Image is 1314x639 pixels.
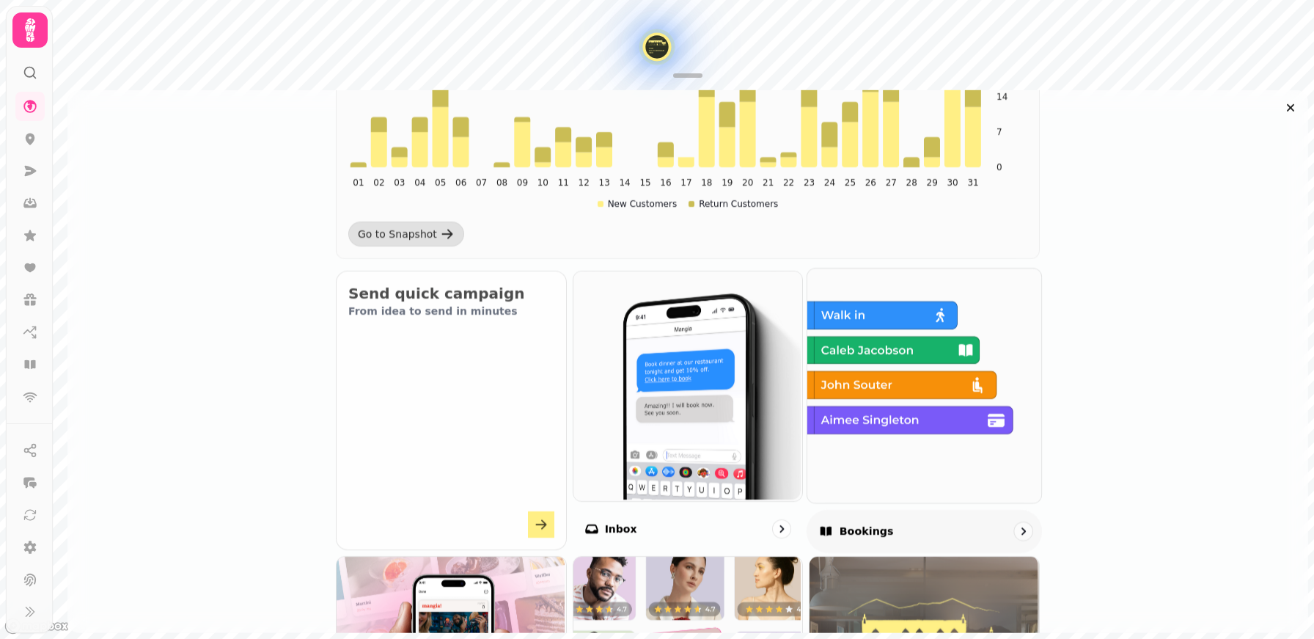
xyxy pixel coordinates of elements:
tspan: 16 [660,177,671,187]
tspan: 27 [886,177,897,187]
tspan: 17 [680,177,691,187]
tspan: 19 [722,177,733,187]
a: BookingsBookings [807,268,1042,552]
p: From idea to send in minutes [348,304,554,318]
tspan: 02 [373,177,384,187]
svg: go to [774,521,789,536]
tspan: 26 [865,177,876,187]
tspan: 23 [804,177,815,187]
tspan: 05 [435,177,446,187]
div: Map marker [645,35,669,63]
img: Inbox [572,270,801,500]
tspan: 06 [455,177,466,187]
a: Mapbox logo [4,618,69,635]
tspan: 14 [996,92,1007,102]
tspan: 0 [996,162,1002,172]
div: New Customers [598,198,678,210]
tspan: 13 [599,177,610,187]
tspan: 01 [353,177,364,187]
svg: go to [1016,524,1030,538]
tspan: 04 [414,177,425,187]
tspan: 31 [967,177,978,187]
tspan: 20 [742,177,753,187]
tspan: 10 [537,177,548,187]
tspan: 18 [701,177,712,187]
p: Bookings [840,524,894,538]
tspan: 22 [783,177,794,187]
tspan: 25 [845,177,856,187]
tspan: 21 [763,177,774,187]
tspan: 03 [394,177,405,187]
tspan: 28 [906,177,917,187]
div: Return Customers [689,198,778,210]
tspan: 30 [947,177,958,187]
tspan: 07 [476,177,487,187]
h2: Send quick campaign [348,283,554,304]
div: Go to Snapshot [358,227,437,241]
tspan: 11 [558,177,569,187]
tspan: 24 [824,177,835,187]
tspan: 08 [496,177,507,187]
tspan: 12 [579,177,590,187]
tspan: 29 [927,177,938,187]
tspan: 09 [517,177,528,187]
button: Kilchrenan Inn [645,35,669,59]
tspan: 14 [619,177,630,187]
a: InboxInbox [573,271,804,550]
button: Send quick campaignFrom idea to send in minutes [336,271,567,550]
tspan: 7 [996,127,1002,137]
button: Close drawer [1279,96,1302,120]
a: Go to Snapshot [348,222,464,247]
tspan: 15 [639,177,650,187]
img: Bookings [806,267,1040,501]
p: Inbox [605,521,637,536]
